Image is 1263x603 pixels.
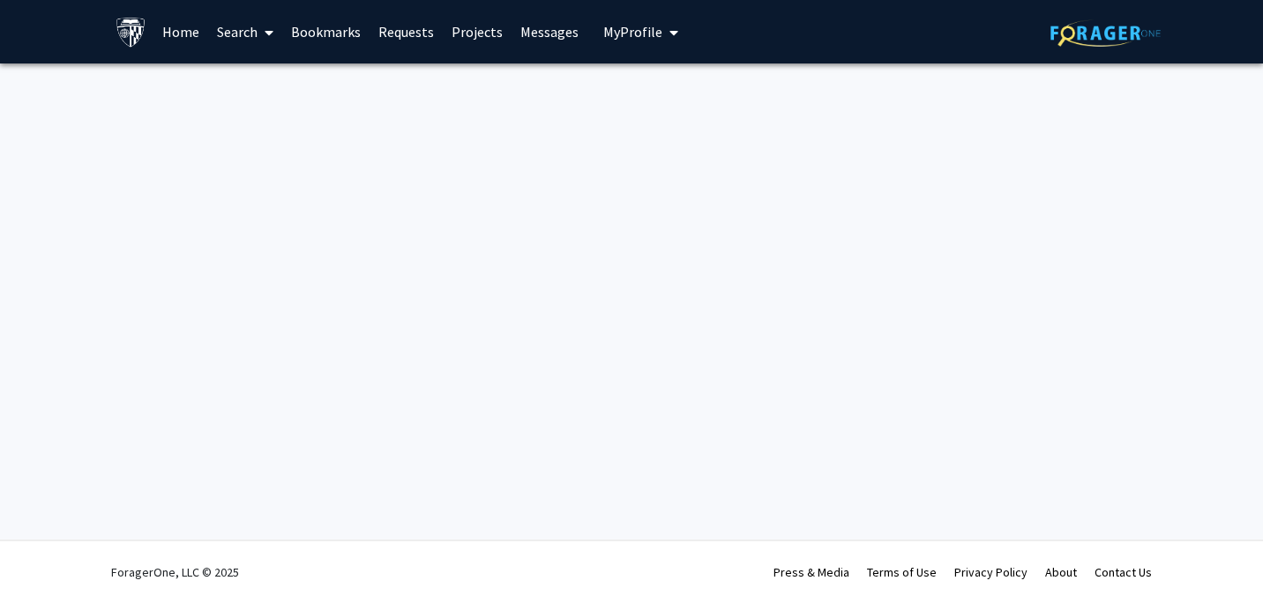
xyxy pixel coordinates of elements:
[1050,19,1161,47] img: ForagerOne Logo
[867,564,937,580] a: Terms of Use
[370,1,443,63] a: Requests
[1095,564,1152,580] a: Contact Us
[116,17,146,48] img: Johns Hopkins University Logo
[153,1,208,63] a: Home
[208,1,282,63] a: Search
[512,1,587,63] a: Messages
[773,564,849,580] a: Press & Media
[282,1,370,63] a: Bookmarks
[111,541,239,603] div: ForagerOne, LLC © 2025
[1045,564,1077,580] a: About
[1188,524,1250,590] iframe: Chat
[443,1,512,63] a: Projects
[603,23,662,41] span: My Profile
[954,564,1028,580] a: Privacy Policy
